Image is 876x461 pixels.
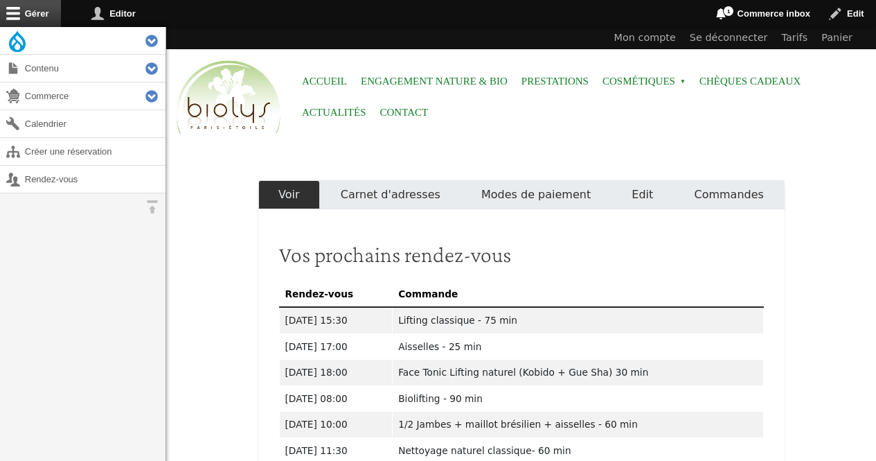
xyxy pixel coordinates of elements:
time: [DATE] 15:30 [285,315,348,326]
time: [DATE] 10:00 [285,419,348,430]
a: Commandes [674,180,785,209]
time: [DATE] 08:00 [285,393,348,404]
td: Face Tonic Lifting naturel (Kobido + Gue Sha) 30 min [393,360,763,386]
a: Voir [258,180,321,209]
td: Lifting classique - 75 min [393,307,763,333]
a: Carnet d'adresses [320,180,461,209]
span: 1 [723,6,734,17]
a: Prestations [521,66,589,97]
header: Entête du site [166,27,876,146]
a: Tarifs [775,27,815,49]
a: Actualités [302,97,366,128]
button: Orientation horizontale [138,193,166,220]
a: Edit [611,180,674,209]
time: [DATE] 17:00 [285,341,348,352]
h2: Vos prochains rendez-vous [279,241,764,268]
a: Se déconnecter [683,27,775,49]
a: Panier [814,27,859,49]
td: Biolifting - 90 min [393,385,763,412]
span: Cosmétiques [602,66,686,97]
a: Engagement Nature & Bio [361,66,508,97]
td: Aisselles - 25 min [393,333,763,360]
time: [DATE] 11:30 [285,445,348,456]
a: Contact [380,97,429,128]
th: Rendez-vous [279,281,393,307]
a: Accueil [302,66,347,97]
a: Chèques cadeaux [699,66,801,97]
span: » [680,79,686,85]
img: Accueil [173,58,284,137]
a: Mon compte [607,27,683,49]
th: Commande [393,281,763,307]
td: 1/2 Jambes + maillot brésilien + aisselles - 60 min [393,412,763,438]
nav: Onglets [258,180,785,209]
time: [DATE] 18:00 [285,367,348,378]
a: Modes de paiement [461,180,611,209]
